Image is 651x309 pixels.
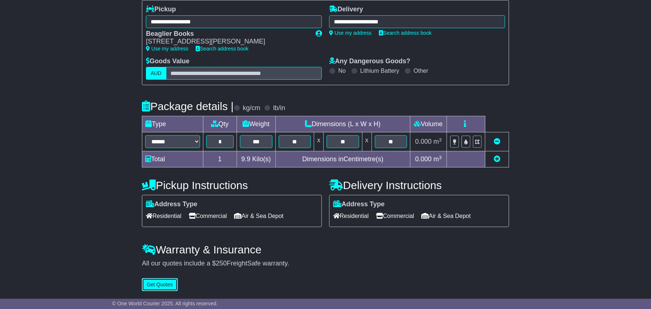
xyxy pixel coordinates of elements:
td: Kilo(s) [237,151,275,167]
td: x [314,132,324,151]
a: Remove this item [494,138,500,145]
label: kg/cm [243,104,260,112]
a: Search address book [379,30,432,36]
span: m [433,155,442,163]
label: Pickup [146,5,176,14]
a: Add new item [494,155,500,163]
td: Dimensions (L x W x H) [275,116,410,132]
label: Other [414,67,428,74]
span: 0.000 [415,138,432,145]
td: Type [142,116,203,132]
label: Address Type [146,200,197,208]
h4: Pickup Instructions [142,179,322,191]
label: lb/in [273,104,285,112]
span: Residential [333,210,369,222]
td: 1 [203,151,237,167]
td: Total [142,151,203,167]
td: Dimensions in Centimetre(s) [275,151,410,167]
label: Goods Value [146,57,189,65]
sup: 3 [439,137,442,143]
label: Address Type [333,200,385,208]
a: Use my address [146,46,188,52]
label: Lithium Battery [360,67,399,74]
h4: Package details | [142,100,234,112]
label: Delivery [329,5,363,14]
span: 250 [216,260,227,267]
span: Air & Sea Depot [422,210,471,222]
label: Any Dangerous Goods? [329,57,410,65]
a: Search address book [196,46,248,52]
span: Commercial [376,210,414,222]
td: x [362,132,372,151]
span: m [433,138,442,145]
span: Air & Sea Depot [234,210,284,222]
label: No [338,67,346,74]
label: AUD [146,67,166,80]
span: Commercial [189,210,227,222]
span: 0.000 [415,155,432,163]
div: Beaglier Books [146,30,308,38]
a: Use my address [329,30,372,36]
sup: 3 [439,155,442,160]
td: Volume [410,116,447,132]
td: Qty [203,116,237,132]
td: Weight [237,116,275,132]
div: All our quotes include a $ FreightSafe warranty. [142,260,509,268]
span: Residential [146,210,181,222]
div: [STREET_ADDRESS][PERSON_NAME] [146,38,308,46]
button: Get Quotes [142,278,178,291]
h4: Delivery Instructions [329,179,509,191]
span: 9.9 [241,155,251,163]
span: © One World Courier 2025. All rights reserved. [112,301,218,306]
h4: Warranty & Insurance [142,244,509,256]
